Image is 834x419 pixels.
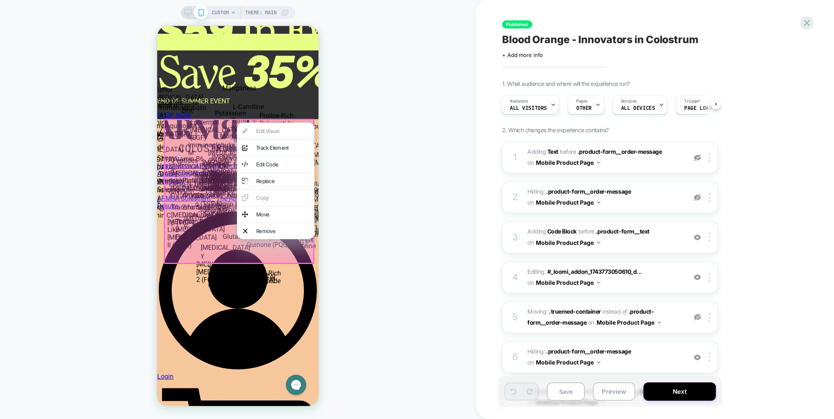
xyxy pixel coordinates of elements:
[546,348,631,355] span: .product-form__order-message
[549,308,601,315] span: .truemed-container
[502,52,543,58] span: + Add more info
[85,185,91,192] img: move element
[511,269,519,286] div: 4
[597,161,600,164] img: down arrow
[602,308,627,315] span: instead of
[58,83,107,91] div: Potassium
[102,86,151,109] div: Proline-Rich Polypeptide (PRP)
[510,105,547,111] span: All Visitors
[527,308,654,326] span: .product-form__order-message
[68,242,117,266] div: Epidermal [MEDICAL_DATA] (EGF)
[502,20,532,28] span: Published
[643,382,716,401] button: Next
[684,105,712,111] span: Page Load
[502,33,698,46] span: Blood Orange - Innovators in Colostrum
[684,98,700,104] span: Trigger
[527,228,577,235] span: Adding
[709,273,710,282] img: close
[694,154,701,161] img: eye
[694,274,701,281] img: crossed eye
[99,152,152,158] div: Replace
[511,229,519,246] div: 3
[578,228,595,235] span: BEFORE
[527,237,533,247] span: on
[536,237,600,249] button: Mobile Product Page
[597,242,600,244] img: down arrow
[90,243,138,266] div: Proline-Rich Polypeptide (PRP)
[596,228,650,235] span: .product-form__text
[99,135,152,142] div: Edit Code
[709,233,710,242] img: close
[709,193,710,202] img: close
[99,202,152,208] div: Remove
[86,202,90,208] img: remove element
[245,6,277,19] span: Theme: MAIN
[502,80,630,87] span: 1. What audience and where will the experience run?
[560,148,576,155] span: BEFORE
[593,382,635,401] button: Preview
[136,159,185,175] div: Immunoglobulin E
[527,357,533,367] span: on
[511,149,519,166] div: 1
[511,189,519,205] div: 2
[527,157,533,168] span: on
[510,98,528,104] span: Audience
[502,127,608,133] span: 2. Which changes the experience contains?
[547,148,558,155] b: Text
[597,316,661,328] button: Mobile Product Page
[536,277,600,288] button: Mobile Product Page
[212,6,229,19] span: CUSTOM
[39,234,88,258] div: [MEDICAL_DATA] [MEDICAL_DATA] 2 (FGF-2)
[65,58,114,66] div: Manganese
[577,148,662,155] span: .product-form__order-message
[99,118,152,125] div: Track Element
[85,135,91,142] img: edit code
[709,353,710,362] img: close
[576,98,588,104] span: Pages
[597,201,600,203] img: down arrow
[547,268,642,275] span: #_loomi_addon_1743773050610_d...
[694,314,701,321] img: eye
[536,157,600,168] button: Mobile Product Page
[597,361,600,363] img: down arrow
[597,282,600,284] img: down arrow
[125,346,153,372] iframe: Gorgias live chat messenger
[85,152,91,158] img: replace element
[74,91,123,114] div: Tumor [MEDICAL_DATA] Factor
[527,266,683,288] span: Editing :
[658,321,661,323] img: down arrow
[536,196,600,208] button: Mobile Product Page
[694,194,701,201] img: eye
[511,309,519,325] div: 5
[2,78,51,93] div: Immunoglobulin A1
[709,313,710,322] img: close
[709,153,710,162] img: close
[76,77,125,85] div: L-Carnitine
[547,382,585,401] button: Save
[588,317,594,327] span: on
[527,197,533,207] span: on
[527,148,558,155] span: Adding
[694,354,701,361] img: crossed eye
[576,105,592,111] span: OTHER
[511,349,519,365] div: 6
[547,228,577,235] b: Code Block
[99,185,152,192] div: Move
[546,188,631,195] span: .product-form__order-message
[621,98,637,104] span: Devices
[527,346,683,368] span: Hiding :
[527,277,533,288] span: on
[536,356,600,368] button: Mobile Product Page
[621,105,655,111] span: ALL DEVICES
[527,306,683,328] span: Moving:
[527,186,683,208] span: Hiding :
[694,234,701,241] img: crossed eye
